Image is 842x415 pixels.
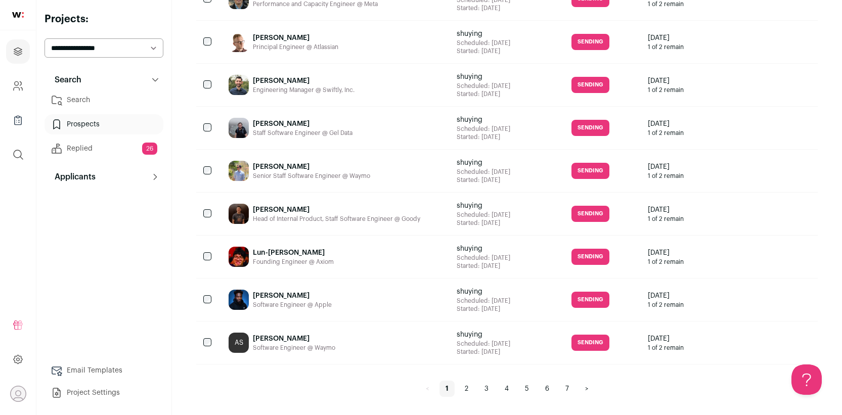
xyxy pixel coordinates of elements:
[253,129,352,137] div: Staff Software Engineer @ Gel Data
[229,333,249,353] div: AS
[439,381,455,397] span: 1
[253,119,352,129] div: [PERSON_NAME]
[457,115,510,125] div: shuying
[648,129,684,137] span: 1 of 2 remain
[10,386,26,402] button: Open dropdown
[49,74,81,86] p: Search
[457,29,510,39] div: shuying
[45,360,163,381] a: Email Templates
[457,125,510,133] div: Scheduled: [DATE]
[478,381,495,397] a: 3
[457,39,510,47] div: Scheduled: [DATE]
[49,171,96,183] p: Applicants
[6,39,30,64] a: Projects
[571,77,609,93] span: Sending
[648,248,684,258] span: [DATE]
[648,33,684,43] span: [DATE]
[648,172,684,180] span: 1 of 2 remain
[229,290,249,310] img: 74079512ecc86bc8d0079dfa2523c8e59de9b504e98d99e1411cd4b58d1ed81d
[559,381,575,397] a: 7
[648,291,684,301] span: [DATE]
[6,108,30,132] a: Company Lists
[499,381,515,397] a: 4
[457,305,510,313] div: Started: [DATE]
[45,70,163,90] button: Search
[229,32,249,52] img: 8024ea031279e205b9089f100d58c05a7d8e0cab32ce6747d925c2a818d37843.jpg
[457,330,510,340] div: shuying
[457,47,510,55] div: Started: [DATE]
[457,262,510,270] div: Started: [DATE]
[457,244,510,254] div: shuying
[648,76,684,86] span: [DATE]
[457,297,510,305] div: Scheduled: [DATE]
[229,75,249,95] img: 2661b595e41b692a1b360d6f2f530b88ef71d668a3e3dca5bbfd9674a158b296
[648,215,684,223] span: 1 of 2 remain
[648,162,684,172] span: [DATE]
[45,90,163,110] a: Search
[648,205,684,215] span: [DATE]
[571,335,609,351] span: Sending
[457,168,510,176] div: Scheduled: [DATE]
[457,82,510,90] div: Scheduled: [DATE]
[571,249,609,265] span: Sending
[457,211,510,219] div: Scheduled: [DATE]
[253,291,332,301] div: [PERSON_NAME]
[420,381,435,397] span: <
[457,254,510,262] div: Scheduled: [DATE]
[648,301,684,309] span: 1 of 2 remain
[45,139,163,159] a: Replied26
[457,219,510,227] div: Started: [DATE]
[229,204,249,224] img: 145b19a4e47d5c48192531d0d4e586e86d16768eafec0b57671f22470af55e56.jpg
[571,34,609,50] span: Sending
[648,258,684,266] span: 1 of 2 remain
[648,119,684,129] span: [DATE]
[253,43,338,51] div: Principal Engineer @ Atlassian
[229,118,249,138] img: ba3ec53ccd8f7280487505a0b37e280a6798709721a5d79fb2fbb1e06d6a5ac1
[459,381,474,397] a: 2
[45,114,163,134] a: Prospects
[253,301,332,309] div: Software Engineer @ Apple
[571,206,609,222] span: Sending
[142,143,157,155] span: 26
[571,120,609,136] span: Sending
[457,348,510,356] div: Started: [DATE]
[229,161,249,181] img: e5d9991808b7cf08227e2f671c01b7d4e4dfc1a2c35499b991fefc328c69511e.jpg
[45,383,163,403] a: Project Settings
[648,334,684,344] span: [DATE]
[253,172,370,180] div: Senior Staff Software Engineer @ Waymo
[253,334,335,344] div: [PERSON_NAME]
[253,215,420,223] div: Head of Internal Product, Staff Software Engineer @ Goody
[45,167,163,187] button: Applicants
[539,381,555,397] a: 6
[253,76,354,86] div: [PERSON_NAME]
[253,258,334,266] div: Founding Engineer @ Axiom
[457,90,510,98] div: Started: [DATE]
[253,162,370,172] div: [PERSON_NAME]
[791,364,822,395] iframe: Help Scout Beacon - Open
[253,86,354,94] div: Engineering Manager @ Swiftly, Inc.
[571,163,609,179] span: Sending
[571,292,609,308] span: Sending
[457,201,510,211] div: shuying
[457,340,510,348] div: Scheduled: [DATE]
[12,12,24,18] img: wellfound-shorthand-0d5821cbd27db2630d0214b213865d53afaa358527fdda9d0ea32b1df1b89c2c.svg
[648,86,684,94] span: 1 of 2 remain
[457,4,510,12] div: Started: [DATE]
[253,344,335,352] div: Software Engineer @ Waymo
[457,133,510,141] div: Started: [DATE]
[457,287,510,297] div: shuying
[457,158,510,168] div: shuying
[6,74,30,98] a: Company and ATS Settings
[253,33,338,43] div: [PERSON_NAME]
[253,248,334,258] div: Lun-[PERSON_NAME]
[648,344,684,352] span: 1 of 2 remain
[519,381,535,397] a: 5
[648,43,684,51] span: 1 of 2 remain
[457,176,510,184] div: Started: [DATE]
[229,247,249,267] img: 920da8af58d967744d25ae5f6a0121c068112eeb26f6df010999f63aa3001973.jpg
[45,12,163,26] h2: Projects:
[579,381,595,397] a: >
[253,205,420,215] div: [PERSON_NAME]
[457,72,510,82] div: shuying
